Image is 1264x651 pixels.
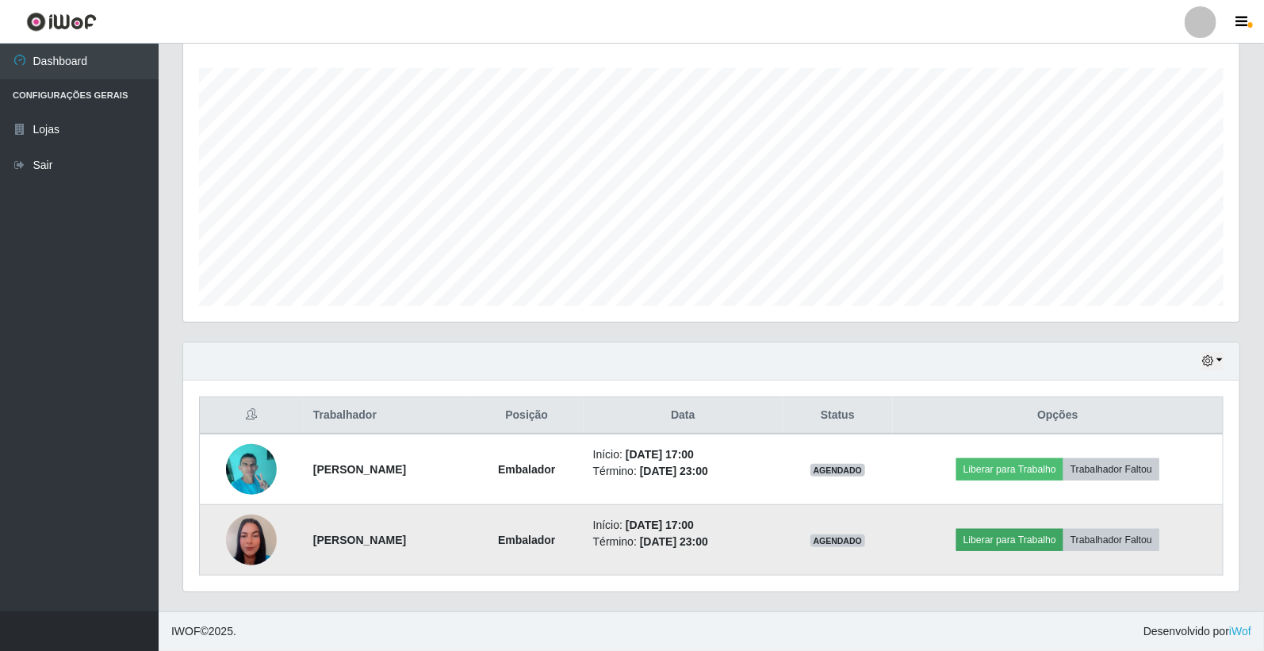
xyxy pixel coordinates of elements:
[470,397,584,435] th: Posição
[626,448,694,461] time: [DATE] 17:00
[498,534,555,546] strong: Embalador
[593,446,773,463] li: Início:
[171,625,201,638] span: IWOF
[956,529,1063,551] button: Liberar para Trabalho
[498,463,555,476] strong: Embalador
[226,495,277,585] img: 1750256044557.jpeg
[783,397,893,435] th: Status
[304,397,470,435] th: Trabalhador
[956,458,1063,481] button: Liberar para Trabalho
[313,463,406,476] strong: [PERSON_NAME]
[1063,529,1159,551] button: Trabalhador Faltou
[1229,625,1251,638] a: iWof
[1143,623,1251,640] span: Desenvolvido por
[313,534,406,546] strong: [PERSON_NAME]
[593,517,773,534] li: Início:
[810,534,866,547] span: AGENDADO
[584,397,783,435] th: Data
[593,534,773,550] li: Término:
[626,519,694,531] time: [DATE] 17:00
[1063,458,1159,481] button: Trabalhador Faltou
[640,465,708,477] time: [DATE] 23:00
[640,535,708,548] time: [DATE] 23:00
[226,435,277,503] img: 1699884729750.jpeg
[26,12,97,32] img: CoreUI Logo
[593,463,773,480] li: Término:
[893,397,1224,435] th: Opções
[810,464,866,477] span: AGENDADO
[171,623,236,640] span: © 2025 .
